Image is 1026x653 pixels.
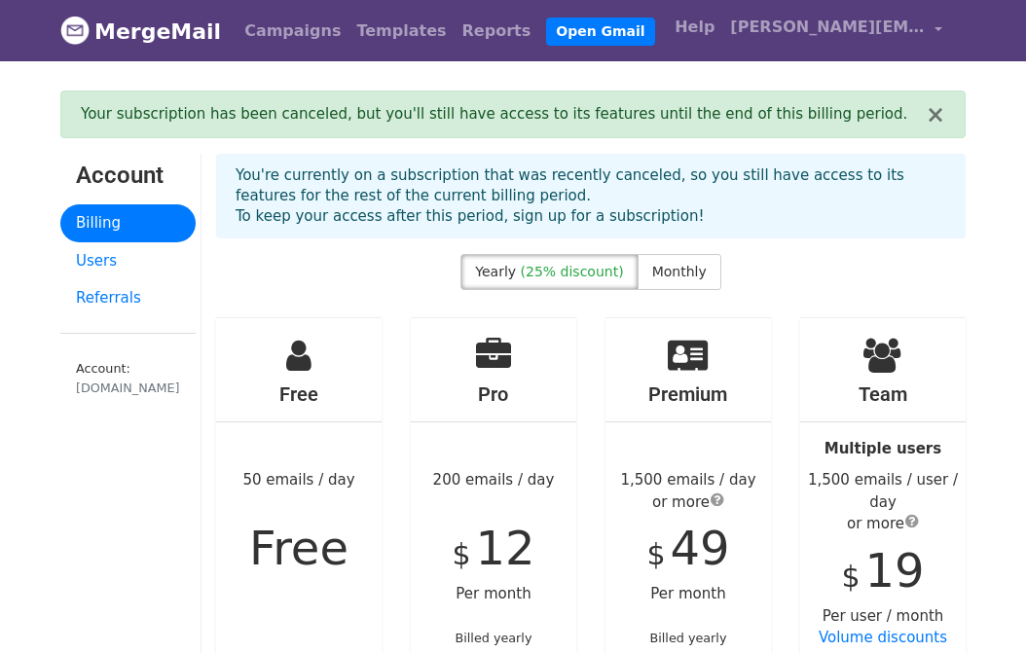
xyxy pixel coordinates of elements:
span: 49 [670,521,729,575]
div: 1,500 emails / user / day or more [800,469,966,535]
a: Open Gmail [546,18,654,46]
a: MergeMail [60,11,221,52]
img: MergeMail logo [60,16,90,45]
h4: Pro [411,382,576,406]
div: 1,500 emails / day or more [605,469,771,513]
a: Referrals [60,279,196,317]
span: $ [453,537,471,571]
a: Templates [348,12,454,51]
button: × [926,103,945,127]
span: $ [842,560,861,594]
span: Monthly [652,264,707,279]
a: Volume discounts [819,629,947,646]
span: 12 [475,521,534,575]
span: Free [249,521,348,575]
div: Your subscription has been canceled, but you'll still have access to its features until the end o... [81,103,926,126]
h4: Team [800,382,966,406]
p: You're currently on a subscription that was recently canceled, so you still have access to its fe... [236,165,946,227]
span: 19 [864,543,924,598]
a: Help [667,8,722,47]
small: Billed yearly [650,631,727,645]
small: Account: [76,361,180,398]
div: [DOMAIN_NAME] [76,379,180,397]
strong: Multiple users [824,440,941,457]
h4: Free [216,382,382,406]
a: [PERSON_NAME][EMAIL_ADDRESS][DOMAIN_NAME] [722,8,950,54]
h4: Premium [605,382,771,406]
span: [PERSON_NAME][EMAIL_ADDRESS][DOMAIN_NAME] [730,16,925,39]
span: Yearly [475,264,516,279]
a: Users [60,242,196,280]
a: Billing [60,204,196,242]
h3: Account [76,162,180,190]
a: Campaigns [237,12,348,51]
a: Reports [455,12,539,51]
small: Billed yearly [456,631,532,645]
span: (25% discount) [521,264,624,279]
span: $ [647,537,666,571]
